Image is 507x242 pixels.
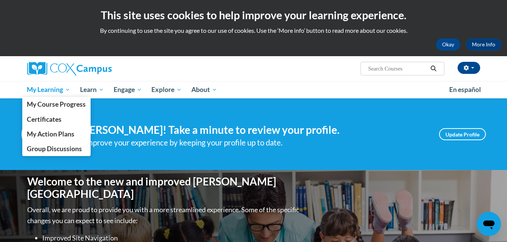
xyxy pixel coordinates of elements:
a: Learn [75,81,109,98]
iframe: Button to launch messaging window [477,212,501,236]
a: My Action Plans [22,127,91,141]
img: Cox Campus [27,62,112,75]
span: Engage [114,85,142,94]
a: Engage [109,81,147,98]
span: Explore [151,85,182,94]
input: Search Courses [367,64,428,73]
button: Account Settings [458,62,480,74]
a: My Learning [22,81,76,98]
a: About [186,81,222,98]
span: My Course Progress [27,100,86,108]
h4: Hi [PERSON_NAME]! Take a minute to review your profile. [67,124,428,136]
span: My Learning [27,85,70,94]
span: My Action Plans [27,130,74,138]
div: Help improve your experience by keeping your profile up to date. [67,136,428,149]
a: Cox Campus [27,62,171,75]
button: Okay [436,38,460,51]
p: Overall, we are proud to provide you with a more streamlined experience. Some of the specific cha... [27,204,301,226]
a: En español [444,82,486,98]
span: En español [449,86,481,93]
a: Certificates [22,112,91,127]
span: Certificates [27,115,62,123]
p: By continuing to use the site you agree to our use of cookies. Use the ‘More info’ button to read... [6,26,501,35]
a: Explore [146,81,186,98]
h2: This site uses cookies to help improve your learning experience. [6,8,501,23]
img: Profile Image [22,117,55,151]
span: About [191,85,217,94]
span: Learn [80,85,104,94]
span: Group Discussions [27,145,82,153]
h1: Welcome to the new and improved [PERSON_NAME][GEOGRAPHIC_DATA] [27,175,301,201]
button: Search [428,64,439,73]
a: My Course Progress [22,97,91,112]
a: Group Discussions [22,141,91,156]
a: More Info [466,38,501,51]
a: Update Profile [439,128,486,140]
div: Main menu [16,81,492,98]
